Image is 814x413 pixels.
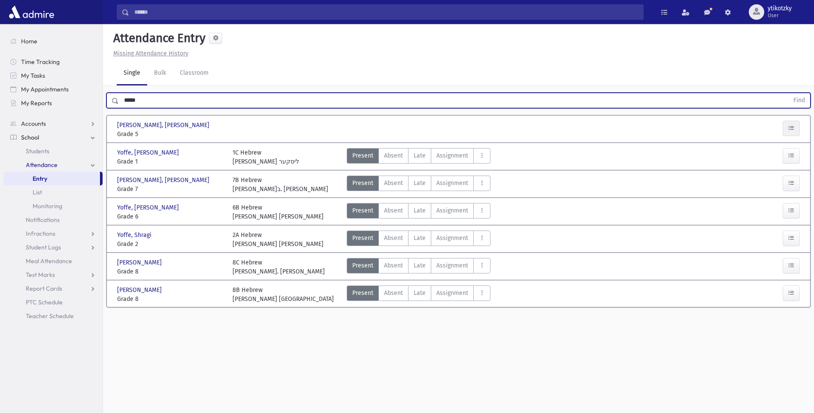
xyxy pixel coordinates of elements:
div: 7B Hebrew [PERSON_NAME]ב. [PERSON_NAME] [233,176,328,194]
span: Absent [384,288,403,298]
span: School [21,134,39,141]
span: Late [414,288,426,298]
span: Present [352,288,373,298]
span: Infractions [26,230,55,237]
span: Assignment [436,288,468,298]
span: Late [414,179,426,188]
span: Grade 8 [117,295,224,304]
span: Present [352,179,373,188]
span: Present [352,261,373,270]
span: Assignment [436,206,468,215]
span: Grade 7 [117,185,224,194]
a: My Reports [3,96,103,110]
div: AttTypes [347,203,490,221]
span: Test Marks [26,271,55,279]
span: Absent [384,151,403,160]
a: Missing Attendance History [110,50,188,57]
div: 6B Hebrew [PERSON_NAME] [PERSON_NAME] [233,203,324,221]
span: Report Cards [26,285,62,292]
a: PTC Schedule [3,295,103,309]
span: Yoffe, [PERSON_NAME] [117,203,181,212]
div: 8C Hebrew [PERSON_NAME]. [PERSON_NAME] [233,258,325,276]
span: Absent [384,261,403,270]
a: Teacher Schedule [3,309,103,323]
u: Missing Attendance History [113,50,188,57]
div: 1C Hebrew [PERSON_NAME] ליסקער [233,148,299,166]
img: AdmirePro [7,3,56,21]
span: Present [352,234,373,243]
a: Single [117,61,147,85]
a: Student Logs [3,240,103,254]
span: [PERSON_NAME], [PERSON_NAME] [117,121,211,130]
span: Home [21,37,37,45]
span: Absent [384,206,403,215]
span: Meal Attendance [26,257,72,265]
span: Yoffe, [PERSON_NAME] [117,148,181,157]
span: Late [414,151,426,160]
span: User [768,12,792,19]
input: Search [129,4,643,20]
span: Entry [33,175,47,182]
span: PTC Schedule [26,298,63,306]
span: Late [414,206,426,215]
span: Grade 1 [117,157,224,166]
span: Attendance [26,161,57,169]
span: Students [26,147,49,155]
a: My Tasks [3,69,103,82]
span: Assignment [436,234,468,243]
h5: Attendance Entry [110,31,206,46]
a: Report Cards [3,282,103,295]
div: 2A Hebrew [PERSON_NAME] [PERSON_NAME] [233,231,324,249]
span: Grade 5 [117,130,224,139]
span: List [33,188,42,196]
a: List [3,185,103,199]
span: Absent [384,179,403,188]
span: Grade 8 [117,267,224,276]
a: Time Tracking [3,55,103,69]
a: Home [3,34,103,48]
span: Grade 6 [117,212,224,221]
div: AttTypes [347,258,490,276]
span: Late [414,234,426,243]
a: Students [3,144,103,158]
span: My Appointments [21,85,69,93]
span: [PERSON_NAME] [117,258,163,267]
div: AttTypes [347,285,490,304]
a: Classroom [173,61,215,85]
span: Late [414,261,426,270]
a: Attendance [3,158,103,172]
span: Present [352,151,373,160]
span: Time Tracking [21,58,60,66]
span: [PERSON_NAME] [117,285,163,295]
span: My Tasks [21,72,45,79]
a: Infractions [3,227,103,240]
span: Grade 2 [117,240,224,249]
a: Entry [3,172,100,185]
a: Accounts [3,117,103,131]
span: Student Logs [26,243,61,251]
span: Absent [384,234,403,243]
a: School [3,131,103,144]
span: Assignment [436,261,468,270]
a: Test Marks [3,268,103,282]
span: Assignment [436,179,468,188]
a: Notifications [3,213,103,227]
span: Teacher Schedule [26,312,74,320]
span: ytikotzky [768,5,792,12]
a: Bulk [147,61,173,85]
button: Find [788,93,810,108]
span: Yoffe, Shragi [117,231,153,240]
span: Accounts [21,120,46,128]
span: Notifications [26,216,60,224]
div: 8B Hebrew [PERSON_NAME] [GEOGRAPHIC_DATA] [233,285,334,304]
a: My Appointments [3,82,103,96]
span: Present [352,206,373,215]
a: Meal Attendance [3,254,103,268]
a: Monitoring [3,199,103,213]
span: Monitoring [33,202,62,210]
div: AttTypes [347,231,490,249]
span: My Reports [21,99,52,107]
div: AttTypes [347,176,490,194]
span: [PERSON_NAME], [PERSON_NAME] [117,176,211,185]
span: Assignment [436,151,468,160]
